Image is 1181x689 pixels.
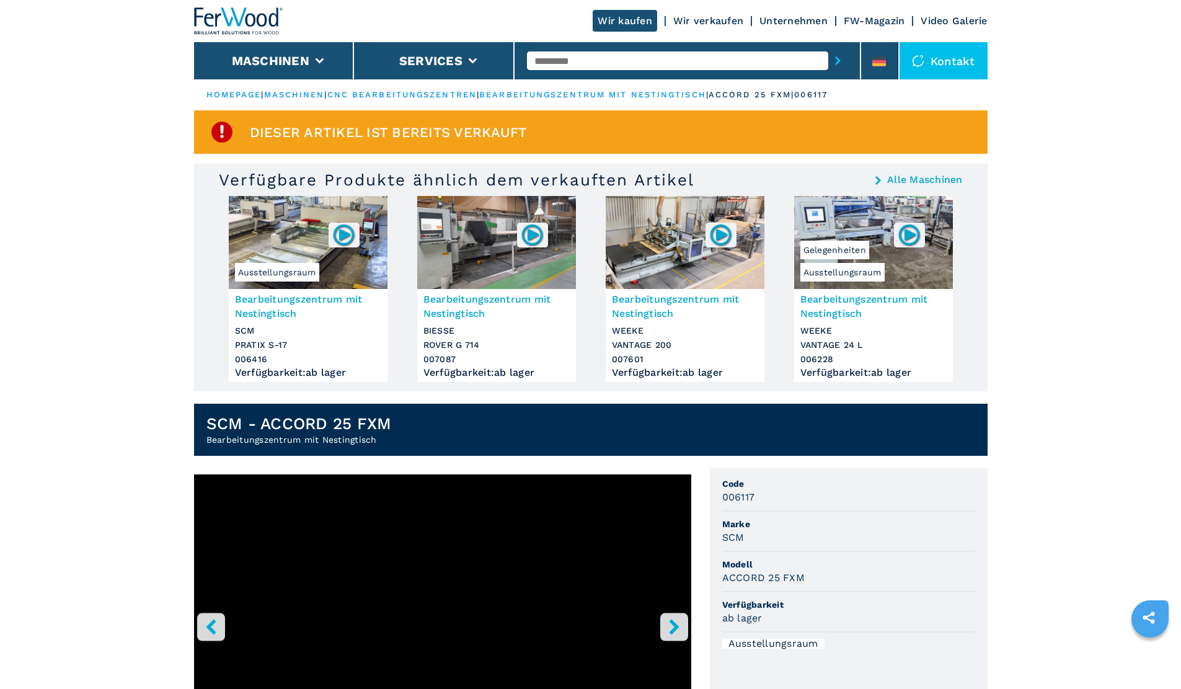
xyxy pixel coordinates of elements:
div: Verfügbarkeit : ab lager [800,370,947,376]
h3: 006117 [722,490,755,504]
a: Bearbeitungszentrum mit Nestingtisch WEEKE VANTAGE 24 LAusstellungsraumGelegenheiten006228Bearbei... [794,196,953,382]
a: Wir kaufen [593,10,657,32]
img: Ferwood [194,7,283,35]
h3: WEEKE VANTAGE 24 L 006228 [800,324,947,367]
span: | [261,90,263,99]
h3: SCM PRATIX S-17 006416 [235,324,381,367]
span: Ausstellungsraum [235,263,319,282]
img: Bearbeitungszentrum mit Nestingtisch WEEKE VANTAGE 24 L [794,196,953,289]
img: Bearbeitungszentrum mit Nestingtisch SCM PRATIX S-17 [229,196,387,289]
p: 006117 [794,89,828,100]
a: maschinen [264,90,325,99]
span: Marke [722,518,975,530]
button: left-button [197,613,225,641]
a: Unternehmen [759,15,828,27]
div: Verfügbarkeit : ab lager [235,370,381,376]
h3: WEEKE VANTAGE 200 007601 [612,324,758,367]
a: Wir verkaufen [673,15,743,27]
a: Video Galerie [921,15,987,27]
h1: SCM - ACCORD 25 FXM [206,414,392,433]
a: bearbeitungszentrum mit nestingtisch [479,90,706,99]
a: FW-Magazin [844,15,905,27]
img: Bearbeitungszentrum mit Nestingtisch WEEKE VANTAGE 200 [606,196,764,289]
h3: Verfügbare Produkte ähnlich dem verkauften Artikel [219,170,694,190]
div: Verfügbarkeit : ab lager [612,370,758,376]
img: Bearbeitungszentrum mit Nestingtisch BIESSE ROVER G 714 [417,196,576,289]
a: sharethis [1133,602,1164,633]
span: Dieser Artikel ist bereits verkauft [250,125,528,140]
span: Ausstellungsraum [800,263,885,282]
div: Kontakt [900,42,988,79]
span: Gelegenheiten [800,241,869,259]
h2: Bearbeitungszentrum mit Nestingtisch [206,433,392,446]
span: | [324,90,327,99]
img: 006228 [897,223,921,247]
p: accord 25 fxm | [709,89,794,100]
img: 007087 [520,223,544,247]
button: submit-button [828,47,847,75]
a: Bearbeitungszentrum mit Nestingtisch WEEKE VANTAGE 200007601Bearbeitungszentrum mit NestingtischW... [606,196,764,382]
h3: BIESSE ROVER G 714 007087 [423,324,570,367]
button: Maschinen [232,53,309,68]
h3: Bearbeitungszentrum mit Nestingtisch [235,292,381,321]
button: right-button [660,613,688,641]
h3: Bearbeitungszentrum mit Nestingtisch [800,292,947,321]
a: Alle Maschinen [887,175,963,185]
span: Modell [722,558,975,571]
button: Services [399,53,462,68]
span: | [477,90,479,99]
img: 007601 [709,223,733,247]
span: Verfügbarkeit [722,598,975,611]
span: Code [722,478,975,490]
a: Bearbeitungszentrum mit Nestingtisch SCM PRATIX S-17Ausstellungsraum006416Bearbeitungszentrum mit... [229,196,387,382]
a: HOMEPAGE [206,90,262,99]
div: Verfügbarkeit : ab lager [423,370,570,376]
h3: ab lager [722,611,763,625]
img: Kontakt [912,55,924,67]
h3: Bearbeitungszentrum mit Nestingtisch [612,292,758,321]
img: 006416 [332,223,356,247]
a: Bearbeitungszentrum mit Nestingtisch BIESSE ROVER G 714007087Bearbeitungszentrum mit Nestingtisch... [417,196,576,382]
h3: SCM [722,530,745,545]
img: SoldProduct [210,120,234,144]
h3: Bearbeitungszentrum mit Nestingtisch [423,292,570,321]
h3: ACCORD 25 FXM [722,571,805,585]
a: cnc bearbeitungszentren [327,90,477,99]
span: | [706,90,709,99]
div: Ausstellungsraum [722,639,825,649]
